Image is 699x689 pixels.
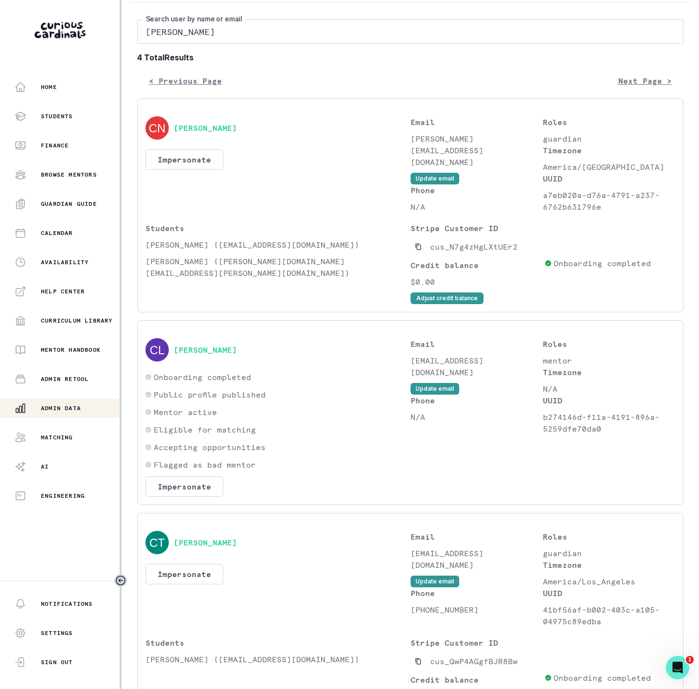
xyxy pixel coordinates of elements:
[543,116,675,128] p: Roles
[543,531,675,543] p: Roles
[411,653,426,669] button: Copied to clipboard
[543,133,675,145] p: guardian
[41,600,93,608] p: Notifications
[174,345,237,355] button: [PERSON_NAME]
[411,411,543,423] p: N/A
[137,71,233,91] button: < Previous Page
[543,161,675,173] p: America/[GEOGRAPHIC_DATA]
[411,587,543,599] p: Phone
[41,317,113,325] p: Curriculum Library
[543,559,675,571] p: Timezone
[411,292,484,304] button: Adjust credit balance
[145,476,223,497] button: Impersonate
[41,492,85,500] p: Engineering
[411,116,543,128] p: Email
[543,145,675,156] p: Timezone
[411,547,543,571] p: [EMAIL_ADDRESS][DOMAIN_NAME]
[154,441,266,453] p: Accepting opportunities
[41,434,73,441] p: Matching
[41,629,73,637] p: Settings
[411,383,459,395] button: Update email
[174,123,237,133] button: [PERSON_NAME]
[430,655,518,667] p: cus_QwP4AGgfBJR8Bw
[554,257,651,269] p: Onboarding completed
[145,239,411,251] p: [PERSON_NAME] ([EMAIL_ADDRESS][DOMAIN_NAME])
[543,547,675,559] p: guardian
[41,463,49,471] p: AI
[411,674,540,686] p: Credit balance
[411,531,543,543] p: Email
[145,149,223,170] button: Impersonate
[411,222,540,234] p: Stripe Customer ID
[543,383,675,395] p: N/A
[137,52,683,63] b: 4 Total Results
[41,658,73,666] p: Sign Out
[411,184,543,196] p: Phone
[430,241,518,253] p: cus_N7g4zHgLXtUEr2
[607,71,683,91] button: Next Page >
[145,531,169,554] img: svg
[114,574,127,587] button: Toggle sidebar
[41,229,73,237] p: Calendar
[543,604,675,627] p: 41bf56af-b002-403c-a105-04975c89edba
[543,366,675,378] p: Timezone
[41,375,89,383] p: Admin Retool
[411,637,540,649] p: Stripe Customer ID
[411,133,543,168] p: [PERSON_NAME][EMAIL_ADDRESS][DOMAIN_NAME]
[174,538,237,547] button: [PERSON_NAME]
[666,656,689,679] iframe: Intercom live chat
[41,404,81,412] p: Admin Data
[41,346,101,354] p: Mentor Handbook
[411,355,543,378] p: [EMAIL_ADDRESS][DOMAIN_NAME]
[145,338,169,362] img: svg
[145,653,411,665] p: [PERSON_NAME] ([EMAIL_ADDRESS][DOMAIN_NAME])
[411,201,543,213] p: N/A
[543,189,675,213] p: a7eb020a-d76a-4791-a237-6762b631796e
[411,259,540,271] p: Credit balance
[41,171,97,179] p: Browse Mentors
[154,406,217,418] p: Mentor active
[543,411,675,435] p: b274146d-f11a-4191-896a-5259dfe70da0
[543,173,675,184] p: UUID
[411,576,459,587] button: Update email
[543,395,675,406] p: UUID
[41,83,57,91] p: Home
[154,424,256,435] p: Eligible for matching
[543,587,675,599] p: UUID
[543,576,675,587] p: America/Los_Angeles
[145,222,411,234] p: Students
[145,255,411,279] p: [PERSON_NAME] ([PERSON_NAME][DOMAIN_NAME][EMAIL_ADDRESS][PERSON_NAME][DOMAIN_NAME])
[145,637,411,649] p: Students
[411,604,543,616] p: [PHONE_NUMBER]
[411,395,543,406] p: Phone
[411,338,543,350] p: Email
[411,239,426,254] button: Copied to clipboard
[41,112,73,120] p: Students
[41,258,89,266] p: Availability
[145,116,169,140] img: svg
[35,22,86,38] img: Curious Cardinals Logo
[41,200,97,208] p: Guardian Guide
[543,338,675,350] p: Roles
[411,173,459,184] button: Update email
[154,389,266,400] p: Public profile published
[411,276,540,288] p: $0.00
[554,672,651,684] p: Onboarding completed
[41,288,85,295] p: Help Center
[41,142,69,149] p: Finance
[154,371,251,383] p: Onboarding completed
[145,564,223,584] button: Impersonate
[154,459,256,471] p: Flagged as bad mentor
[686,656,694,664] span: 1
[543,355,675,366] p: mentor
